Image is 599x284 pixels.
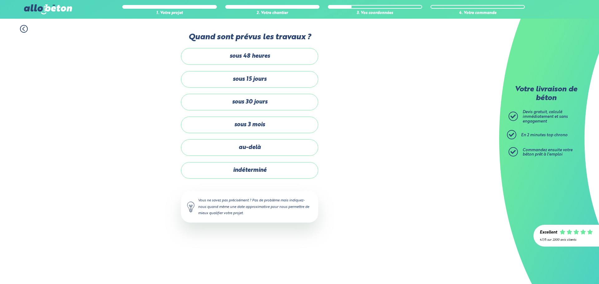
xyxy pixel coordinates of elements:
div: 4. Votre commande [431,11,525,16]
div: 3. Vos coordonnées [328,11,422,16]
label: Quand sont prévus les travaux ? [181,33,318,42]
label: sous 3 mois [181,117,318,133]
label: sous 30 jours [181,94,318,110]
div: 1. Votre projet [122,11,217,16]
label: sous 48 heures [181,48,318,65]
label: sous 15 jours [181,71,318,88]
div: Vous ne savez pas précisément ? Pas de problème mais indiquez-nous quand même une date approximat... [181,191,318,222]
label: au-delà [181,139,318,156]
label: indéterminé [181,162,318,179]
img: allobéton [24,4,72,14]
iframe: Help widget launcher [543,260,592,277]
div: 2. Votre chantier [225,11,319,16]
